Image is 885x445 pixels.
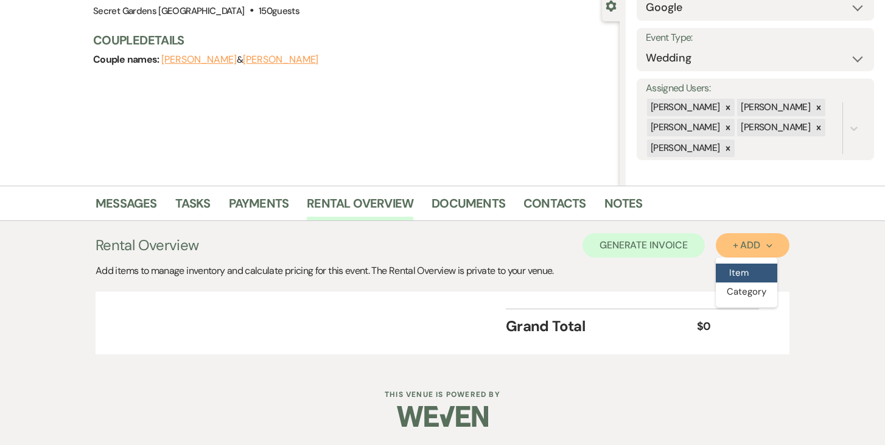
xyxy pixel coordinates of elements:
h3: Rental Overview [96,234,198,256]
div: [PERSON_NAME] [647,139,722,157]
a: Contacts [523,194,586,220]
div: [PERSON_NAME] [647,99,722,116]
div: Grand Total [506,315,697,337]
a: Rental Overview [307,194,413,220]
span: 150 guests [259,5,299,17]
span: Couple names: [93,53,161,66]
div: $0 [697,318,744,335]
label: Event Type: [646,29,865,47]
a: Tasks [175,194,211,220]
div: Add items to manage inventory and calculate pricing for this event. The Rental Overview is privat... [96,264,789,278]
button: [PERSON_NAME] [161,55,237,65]
img: Weven Logo [397,395,488,438]
button: + Add [716,233,789,258]
div: [PERSON_NAME] [737,119,812,136]
span: Secret Gardens [GEOGRAPHIC_DATA] [93,5,245,17]
a: Notes [604,194,643,220]
div: [PERSON_NAME] [737,99,812,116]
button: Item [716,264,777,282]
button: [PERSON_NAME] [243,55,318,65]
div: [PERSON_NAME] [647,119,722,136]
button: Generate Invoice [582,233,705,258]
a: Payments [229,194,289,220]
span: & [161,54,318,66]
a: Messages [96,194,157,220]
a: Documents [432,194,505,220]
h3: Couple Details [93,32,607,49]
label: Assigned Users: [646,80,865,97]
div: + Add [733,240,772,250]
button: Category [716,282,777,301]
